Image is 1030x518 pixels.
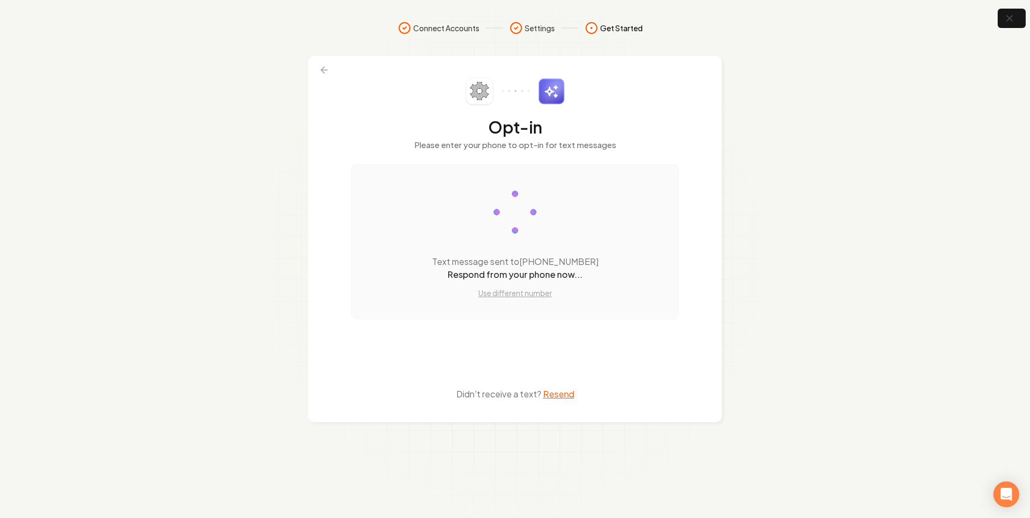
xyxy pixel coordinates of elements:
span: Get Started [600,23,643,33]
p: Please enter your phone to opt-in for text messages [351,139,679,151]
button: Use different number [478,288,552,298]
div: Open Intercom Messenger [993,481,1019,507]
span: Didn't receive a text? [456,388,541,400]
h2: Opt-in [351,117,679,137]
span: Settings [525,23,555,33]
span: Connect Accounts [413,23,479,33]
img: connector-dots.svg [502,90,530,92]
button: Resend [543,388,574,401]
p: Text message sent to [PHONE_NUMBER] [432,255,598,268]
p: Respond from your phone now... [432,268,598,281]
button: Didn't receive a text? Resend [351,388,679,401]
img: sparkles.svg [538,78,565,104]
